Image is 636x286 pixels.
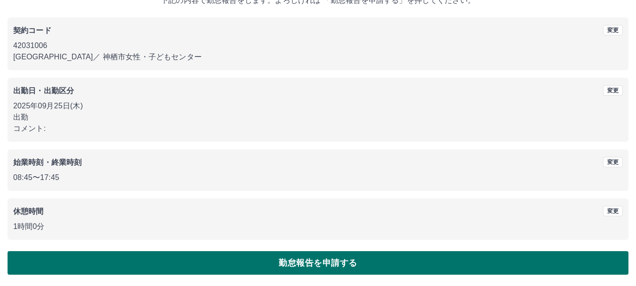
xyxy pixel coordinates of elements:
b: 始業時刻・終業時刻 [13,158,82,166]
p: 08:45 〜 17:45 [13,172,623,183]
b: 休憩時間 [13,207,44,215]
button: 変更 [603,157,623,167]
b: 契約コード [13,26,51,34]
b: 出勤日・出勤区分 [13,87,74,95]
p: 42031006 [13,40,623,51]
p: 2025年09月25日(木) [13,100,623,112]
button: 変更 [603,85,623,96]
p: コメント: [13,123,623,134]
button: 変更 [603,206,623,216]
p: 1時間0分 [13,221,623,232]
p: [GEOGRAPHIC_DATA] ／ 神栖市女性・子どもセンター [13,51,623,63]
button: 勤怠報告を申請する [8,251,628,275]
p: 出勤 [13,112,623,123]
button: 変更 [603,25,623,35]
